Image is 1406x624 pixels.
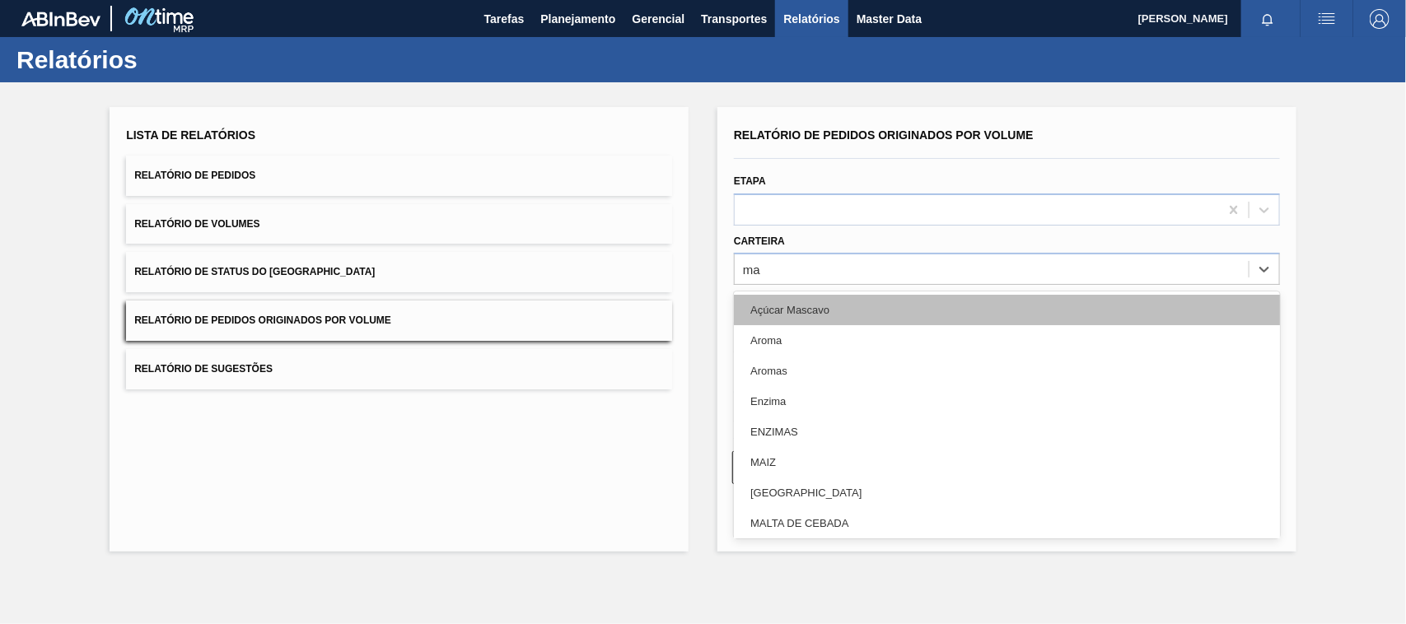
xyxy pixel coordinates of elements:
[734,508,1280,538] div: MALTA DE CEBADA
[484,9,525,29] span: Tarefas
[734,175,766,187] label: Etapa
[734,477,1280,508] div: [GEOGRAPHIC_DATA]
[126,128,255,142] span: Lista de Relatórios
[734,386,1280,417] div: Enzima
[126,300,672,341] button: Relatório de Pedidos Originados por Volume
[783,9,839,29] span: Relatórios
[734,295,1280,325] div: Açúcar Mascavo
[134,266,375,277] span: Relatório de Status do [GEOGRAPHIC_DATA]
[734,325,1280,356] div: Aroma
[134,218,259,230] span: Relatório de Volumes
[701,9,767,29] span: Transportes
[126,156,672,196] button: Relatório de Pedidos
[540,9,615,29] span: Planejamento
[734,447,1280,477] div: MAIZ
[1241,7,1294,30] button: Notificações
[732,451,998,484] button: Limpar
[21,12,100,26] img: TNhmsLtSVTkK8tSr43FrP2fwEKptu5GPRR3wAAAABJRU5ErkJggg==
[126,204,672,244] button: Relatório de Volumes
[134,170,255,181] span: Relatório de Pedidos
[126,252,672,292] button: Relatório de Status do [GEOGRAPHIC_DATA]
[857,9,922,29] span: Master Data
[1317,9,1337,29] img: userActions
[734,356,1280,386] div: Aromas
[734,417,1280,447] div: ENZIMAS
[134,314,391,326] span: Relatório de Pedidos Originados por Volume
[1370,9,1390,29] img: Logout
[126,349,672,389] button: Relatório de Sugestões
[16,50,309,69] h1: Relatórios
[134,363,273,375] span: Relatório de Sugestões
[734,235,785,247] label: Carteira
[633,9,685,29] span: Gerencial
[734,128,1034,142] span: Relatório de Pedidos Originados por Volume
